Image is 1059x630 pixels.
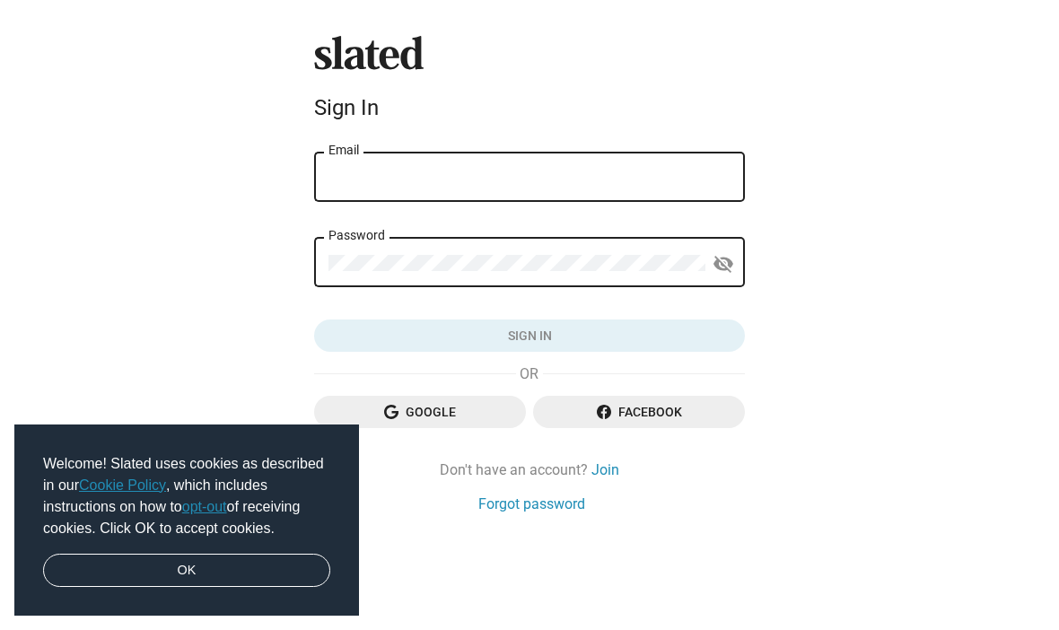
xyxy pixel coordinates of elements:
button: Google [314,396,526,428]
a: Cookie Policy [79,477,166,493]
span: Facebook [547,396,731,428]
a: Forgot password [478,494,585,513]
a: dismiss cookie message [43,554,330,588]
div: Sign In [314,95,745,120]
div: Don't have an account? [314,460,745,479]
a: Join [591,460,619,479]
div: cookieconsent [14,424,359,617]
sl-branding: Sign In [314,36,745,127]
mat-icon: visibility_off [713,250,734,278]
button: Facebook [533,396,745,428]
span: Google [328,396,512,428]
a: opt-out [182,499,227,514]
span: Welcome! Slated uses cookies as described in our , which includes instructions on how to of recei... [43,453,330,539]
button: Show password [705,246,741,282]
